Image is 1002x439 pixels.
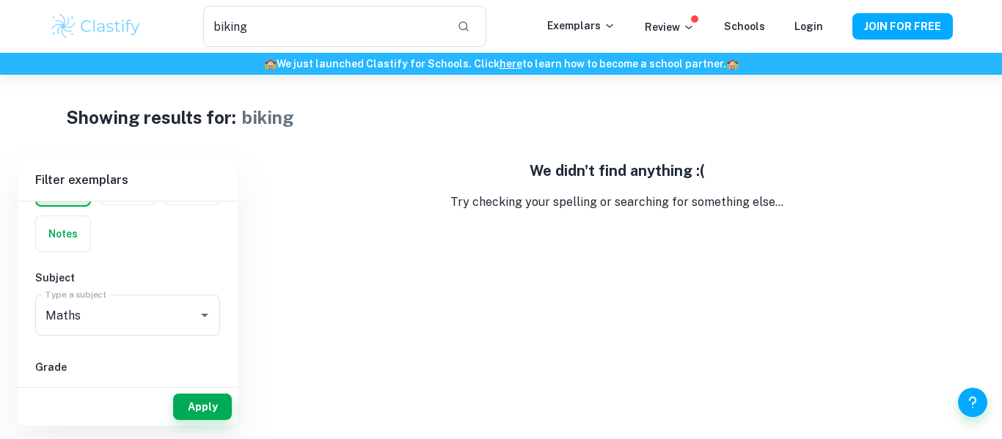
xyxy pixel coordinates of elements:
p: Review [645,19,695,35]
button: JOIN FOR FREE [852,13,953,40]
input: Search for any exemplars... [203,6,445,47]
h6: Grade [35,359,220,375]
p: Try checking your spelling or searching for something else... [249,193,984,211]
h6: We just launched Clastify for Schools. Click to learn how to become a school partner. [3,56,999,72]
h6: Filter exemplars [18,160,238,201]
img: Clastify logo [49,12,142,41]
p: Exemplars [547,18,615,34]
button: Notes [36,216,90,251]
button: Help and Feedback [958,388,987,417]
span: 🏫 [264,58,277,70]
h1: Showing results for: [66,104,236,130]
h6: Subject [35,270,220,286]
a: Schools [724,21,765,32]
h1: biking [242,104,294,130]
button: Apply [173,394,232,420]
h5: We didn't find anything :( [249,160,984,182]
span: 🏫 [726,58,739,70]
a: here [500,58,522,70]
label: Type a subject [45,288,106,300]
a: Login [794,21,823,32]
button: Open [194,305,215,325]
